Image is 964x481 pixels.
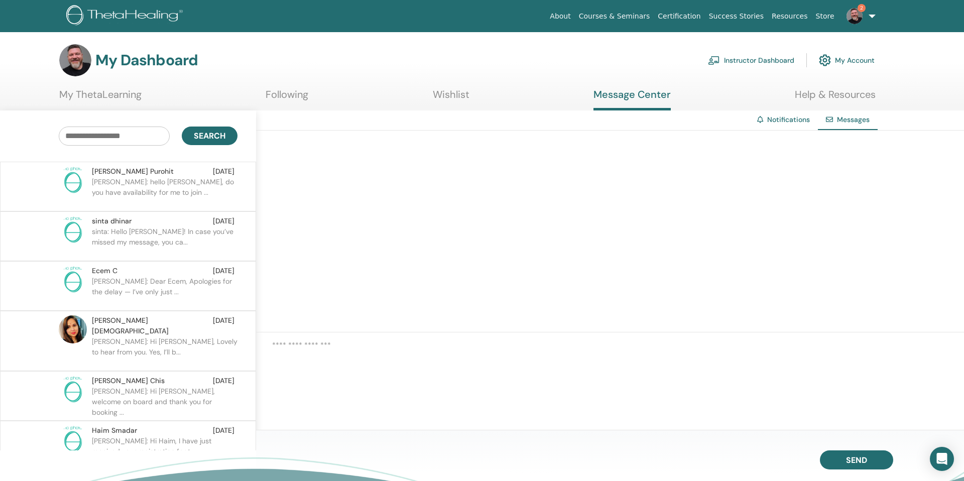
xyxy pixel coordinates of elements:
img: chalkboard-teacher.svg [708,56,720,65]
img: logo.png [66,5,186,28]
span: [DATE] [213,166,234,177]
a: Following [266,88,308,108]
span: Search [194,131,225,141]
img: cog.svg [819,52,831,69]
img: no-photo.png [59,376,87,404]
a: My Account [819,49,875,71]
h3: My Dashboard [95,51,198,69]
span: [PERSON_NAME] [DEMOGRAPHIC_DATA] [92,315,213,336]
a: Success Stories [705,7,768,26]
a: Instructor Dashboard [708,49,794,71]
a: Help & Resources [795,88,876,108]
span: Send [846,455,867,465]
p: sinta: Hello [PERSON_NAME]! In case you’ve missed my message, you ca... [92,226,237,257]
p: [PERSON_NAME]: Hi [PERSON_NAME], welcome on board and thank you for booking ... [92,386,237,416]
a: Courses & Seminars [575,7,654,26]
span: [DATE] [213,315,234,336]
a: Store [812,7,838,26]
a: About [546,7,574,26]
span: 2 [858,4,866,12]
img: no-photo.png [59,425,87,453]
p: [PERSON_NAME]: Dear Ecem, Apologies for the delay — I’ve only just ... [92,276,237,306]
span: sinta dhinar [92,216,132,226]
button: Send [820,450,893,469]
span: [PERSON_NAME] Purohit [92,166,174,177]
a: Notifications [767,115,810,124]
img: default.jpg [59,44,91,76]
span: Haim Smadar [92,425,137,436]
span: [DATE] [213,425,234,436]
span: [DATE] [213,266,234,276]
span: [DATE] [213,376,234,386]
div: Open Intercom Messenger [930,447,954,471]
span: [DATE] [213,216,234,226]
img: no-photo.png [59,216,87,244]
span: Ecem C [92,266,117,276]
button: Search [182,127,237,145]
a: Resources [768,7,812,26]
img: no-photo.png [59,166,87,194]
a: Wishlist [433,88,469,108]
p: [PERSON_NAME]: Hi Haim, I have just received your registration for t... [92,436,237,466]
p: [PERSON_NAME]: Hi [PERSON_NAME], Lovely to hear from you. Yes, I’ll b... [92,336,237,367]
span: [PERSON_NAME] Chis [92,376,165,386]
a: Certification [654,7,704,26]
a: Message Center [593,88,671,110]
span: Messages [837,115,870,124]
a: My ThetaLearning [59,88,142,108]
img: default.jpg [847,8,863,24]
img: default.jpg [59,315,87,343]
p: [PERSON_NAME]: hello [PERSON_NAME], do you have availability for me to join ... [92,177,237,207]
img: no-photo.png [59,266,87,294]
